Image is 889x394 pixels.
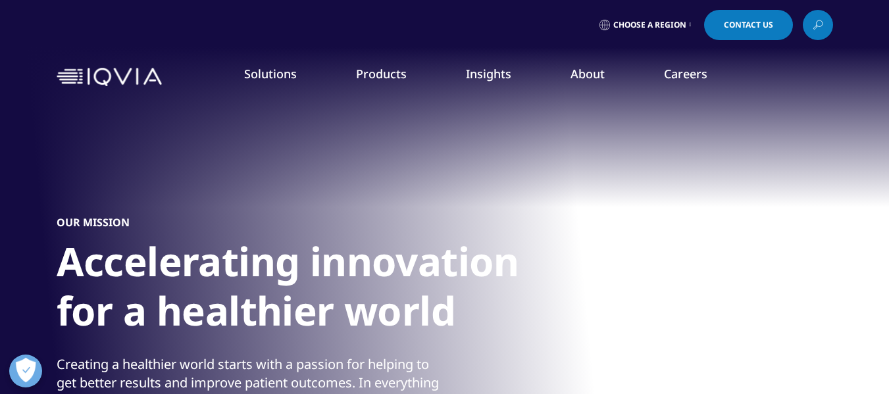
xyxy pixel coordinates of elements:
[57,68,162,87] img: IQVIA Healthcare Information Technology and Pharma Clinical Research Company
[466,66,511,82] a: Insights
[356,66,407,82] a: Products
[244,66,297,82] a: Solutions
[57,237,550,343] h1: Accelerating innovation for a healthier world
[9,355,42,387] button: Abrir preferencias
[724,21,773,29] span: Contact Us
[571,66,605,82] a: About
[167,46,833,108] nav: Primary
[613,20,686,30] span: Choose a Region
[57,216,130,229] h5: OUR MISSION
[664,66,707,82] a: Careers
[704,10,793,40] a: Contact Us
